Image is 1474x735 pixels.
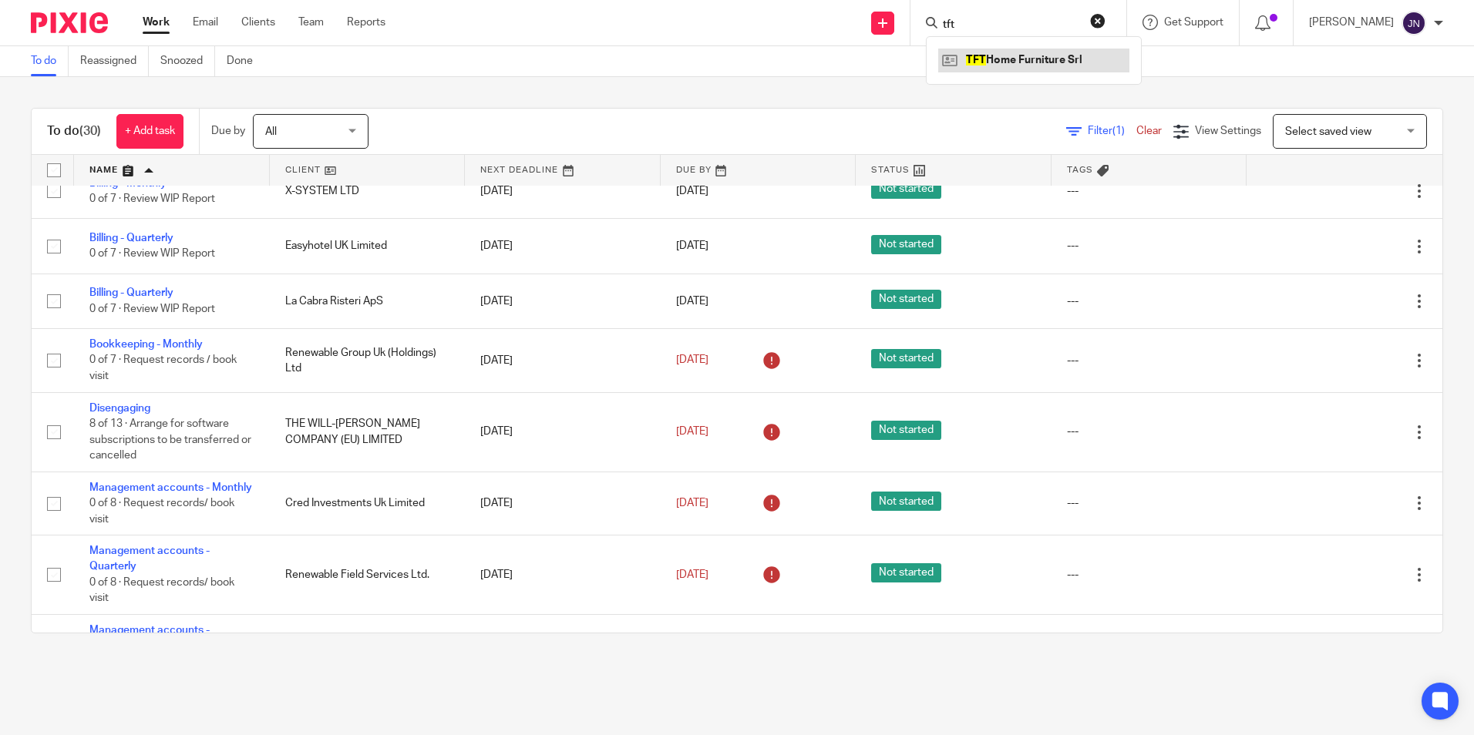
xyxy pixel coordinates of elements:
[31,46,69,76] a: To do
[270,163,466,218] td: X-SYSTEM LTD
[89,193,215,204] span: 0 of 7 · Review WIP Report
[89,403,150,414] a: Disengaging
[465,274,661,328] td: [DATE]
[298,15,324,30] a: Team
[270,535,466,615] td: Renewable Field Services Ltd.
[89,178,167,189] a: Billing - Monthly
[676,498,708,508] span: [DATE]
[871,492,941,511] span: Not started
[89,339,203,350] a: Bookkeeping - Monthly
[871,421,941,440] span: Not started
[676,426,708,437] span: [DATE]
[1090,13,1105,29] button: Clear
[676,186,708,196] span: [DATE]
[1136,126,1162,136] a: Clear
[1067,495,1232,511] div: ---
[1285,126,1371,137] span: Select saved view
[1067,238,1232,253] div: ---
[89,418,251,461] span: 8 of 13 · Arrange for software subscriptions to be transferred or cancelled
[1164,17,1223,28] span: Get Support
[465,614,661,693] td: [DATE]
[241,15,275,30] a: Clients
[465,219,661,274] td: [DATE]
[89,355,237,382] span: 0 of 7 · Request records / book visit
[89,482,252,493] a: Management accounts - Monthly
[941,18,1080,32] input: Search
[347,15,385,30] a: Reports
[676,355,708,366] span: [DATE]
[1402,11,1426,35] img: svg%3E
[465,329,661,392] td: [DATE]
[465,392,661,472] td: [DATE]
[1067,353,1232,368] div: ---
[89,233,173,243] a: Billing - Quarterly
[211,123,245,139] p: Due by
[265,126,277,137] span: All
[1088,126,1136,136] span: Filter
[160,46,215,76] a: Snoozed
[227,46,264,76] a: Done
[676,569,708,580] span: [DATE]
[270,472,466,535] td: Cred Investments Uk Limited
[89,287,173,298] a: Billing - Quarterly
[465,535,661,615] td: [DATE]
[1309,15,1394,30] p: [PERSON_NAME]
[193,15,218,30] a: Email
[270,274,466,328] td: La Cabra Risteri ApS
[270,329,466,392] td: Renewable Group Uk (Holdings) Ltd
[89,625,210,651] a: Management accounts - Quarterly
[871,180,941,199] span: Not started
[1112,126,1125,136] span: (1)
[676,296,708,307] span: [DATE]
[1195,126,1261,136] span: View Settings
[465,163,661,218] td: [DATE]
[676,240,708,251] span: [DATE]
[1067,567,1232,582] div: ---
[79,125,101,137] span: (30)
[465,472,661,535] td: [DATE]
[1067,183,1232,199] div: ---
[80,46,149,76] a: Reassigned
[871,290,941,309] span: Not started
[871,349,941,368] span: Not started
[89,577,234,604] span: 0 of 8 · Request records/ book visit
[1067,166,1093,174] span: Tags
[1067,294,1232,309] div: ---
[47,123,101,139] h1: To do
[89,304,215,314] span: 0 of 7 · Review WIP Report
[89,249,215,260] span: 0 of 7 · Review WIP Report
[89,545,210,572] a: Management accounts - Quarterly
[89,498,234,525] span: 0 of 8 · Request records/ book visit
[871,235,941,254] span: Not started
[270,392,466,472] td: THE WILL-[PERSON_NAME] COMPANY (EU) LIMITED
[143,15,170,30] a: Work
[270,219,466,274] td: Easyhotel UK Limited
[116,114,183,149] a: + Add task
[31,12,108,33] img: Pixie
[1067,424,1232,439] div: ---
[270,614,466,693] td: Renewable Advice Ltd
[871,563,941,582] span: Not started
